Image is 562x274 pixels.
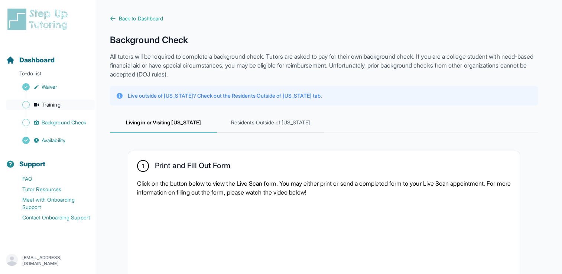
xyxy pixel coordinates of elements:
a: Training [6,100,95,110]
nav: Tabs [110,113,538,133]
span: Training [42,101,61,108]
p: Click on the button below to view the Live Scan form. You may either print or send a completed fo... [137,179,511,197]
button: Support [3,147,92,172]
span: Support [19,159,46,169]
img: logo [6,7,72,31]
a: Meet with Onboarding Support [6,195,95,212]
a: Contact Onboarding Support [6,212,95,223]
a: Availability [6,135,95,146]
span: Availability [42,137,65,144]
a: Background Check [6,117,95,128]
span: Background Check [42,119,86,126]
p: Live outside of [US_STATE]? Check out the Residents Outside of [US_STATE] tab. [128,92,322,100]
button: Dashboard [3,43,92,68]
a: Back to Dashboard [110,15,538,22]
h2: Print and Fill Out Form [155,161,230,173]
a: Dashboard [6,55,55,65]
span: Living in or Visiting [US_STATE] [110,113,217,133]
p: All tutors will be required to complete a background check. Tutors are asked to pay for their own... [110,52,538,79]
span: Dashboard [19,55,55,65]
a: FAQ [6,174,95,184]
span: 1 [142,162,144,170]
p: To-do list [3,70,92,80]
span: Waiver [42,83,57,91]
span: Residents Outside of [US_STATE] [217,113,324,133]
p: [EMAIL_ADDRESS][DOMAIN_NAME] [22,255,89,267]
a: Waiver [6,82,95,92]
span: Back to Dashboard [119,15,163,22]
h1: Background Check [110,34,538,46]
a: Tutor Resources [6,184,95,195]
button: [EMAIL_ADDRESS][DOMAIN_NAME] [6,254,89,267]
